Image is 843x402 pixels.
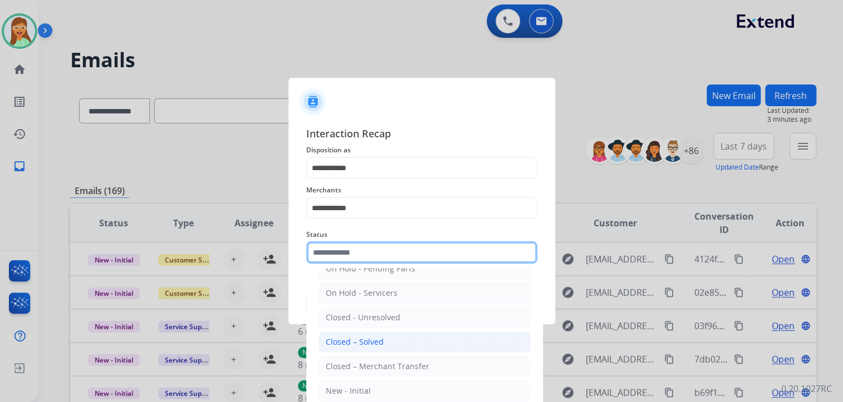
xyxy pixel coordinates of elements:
div: On Hold - Servicers [326,287,398,299]
span: Merchants [306,183,537,197]
span: Status [306,228,537,241]
p: 0.20.1027RC [781,382,832,395]
span: Disposition as [306,143,537,157]
span: Interaction Recap [306,126,537,143]
div: Closed - Unresolved [326,312,400,323]
div: On Hold - Pending Parts [326,263,415,274]
div: Closed – Solved [326,336,384,348]
div: Closed – Merchant Transfer [326,361,429,372]
img: contactIcon [300,88,326,115]
div: New - Initial [326,385,371,396]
